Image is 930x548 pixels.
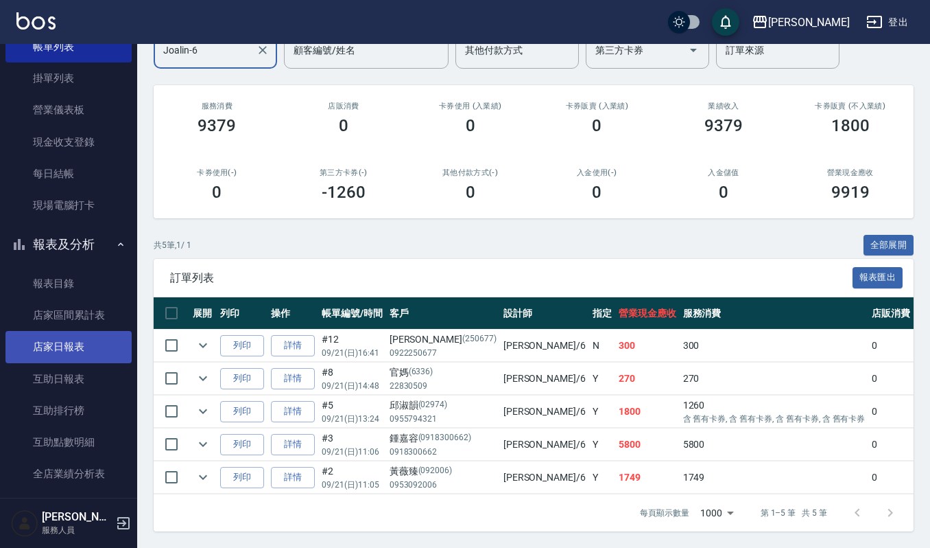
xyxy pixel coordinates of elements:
[170,168,264,177] h2: 卡券使用(-)
[5,94,132,126] a: 營業儀表板
[500,363,589,395] td: [PERSON_NAME] /6
[5,363,132,395] a: 互助日報表
[5,31,132,62] a: 帳單列表
[42,510,112,524] h5: [PERSON_NAME]
[271,368,315,389] a: 詳情
[868,396,914,428] td: 0
[193,467,213,488] button: expand row
[615,429,680,461] td: 5800
[500,330,589,362] td: [PERSON_NAME] /6
[42,524,112,536] p: 服務人員
[297,168,391,177] h2: 第三方卡券(-)
[423,168,517,177] h2: 其他付款方式(-)
[318,396,386,428] td: #5
[271,434,315,455] a: 詳情
[390,413,497,425] p: 0955794321
[271,401,315,422] a: 詳情
[768,14,850,31] div: [PERSON_NAME]
[253,41,272,60] button: Clear
[189,297,217,330] th: 展開
[5,331,132,363] a: 店家日報表
[198,116,236,135] h3: 9379
[217,297,267,330] th: 列印
[704,116,743,135] h3: 9379
[322,380,383,392] p: 09/21 (日) 14:48
[868,461,914,494] td: 0
[5,190,132,221] a: 現場電腦打卡
[16,12,56,30] img: Logo
[193,401,213,422] button: expand row
[390,347,497,359] p: 0922250677
[220,335,264,356] button: 列印
[5,158,132,190] a: 每日結帳
[831,183,870,202] h3: 9919
[680,461,869,494] td: 1749
[390,398,497,413] div: 邱淑韻
[589,363,615,395] td: Y
[322,446,383,458] p: 09/21 (日) 11:06
[5,426,132,458] a: 互助點數明細
[712,8,739,36] button: save
[5,299,132,331] a: 店家區間累計表
[695,494,739,532] div: 1000
[868,297,914,330] th: 店販消費
[803,168,897,177] h2: 營業現金應收
[868,429,914,461] td: 0
[615,363,680,395] td: 270
[589,429,615,461] td: Y
[550,102,644,111] h2: 卡券販賣 (入業績)
[271,335,315,356] a: 詳情
[390,365,497,380] div: 官媽
[861,10,914,35] button: 登出
[868,363,914,395] td: 0
[409,365,433,380] p: (6336)
[170,102,264,111] h3: 服務消費
[868,330,914,362] td: 0
[589,330,615,362] td: N
[390,431,497,446] div: 鍾嘉容
[719,183,728,202] h3: 0
[170,271,852,285] span: 訂單列表
[5,490,132,522] a: 設計師日報表
[500,396,589,428] td: [PERSON_NAME] /6
[680,363,869,395] td: 270
[271,467,315,488] a: 詳情
[193,434,213,455] button: expand row
[423,102,517,111] h2: 卡券使用 (入業績)
[863,235,914,256] button: 全部展開
[683,413,866,425] p: 含 舊有卡券, 含 舊有卡券, 含 舊有卡券, 含 舊有卡券
[318,429,386,461] td: #3
[220,434,264,455] button: 列印
[386,297,500,330] th: 客戶
[831,116,870,135] h3: 1800
[615,330,680,362] td: 300
[761,507,827,519] p: 第 1–5 筆 共 5 筆
[682,39,704,61] button: Open
[318,297,386,330] th: 帳單編號/時間
[418,464,453,479] p: (092006)
[466,116,475,135] h3: 0
[462,332,497,347] p: (250677)
[418,431,472,446] p: (0918300662)
[680,297,869,330] th: 服務消費
[5,126,132,158] a: 現金收支登錄
[267,297,318,330] th: 操作
[193,368,213,389] button: expand row
[339,116,348,135] h3: 0
[589,461,615,494] td: Y
[466,183,475,202] h3: 0
[589,297,615,330] th: 指定
[297,102,391,111] h2: 店販消費
[852,267,903,288] button: 報表匯出
[680,429,869,461] td: 5800
[803,102,897,111] h2: 卡券販賣 (不入業績)
[390,380,497,392] p: 22830509
[592,183,601,202] h3: 0
[390,464,497,479] div: 黃薇臻
[500,297,589,330] th: 設計師
[550,168,644,177] h2: 入金使用(-)
[5,227,132,262] button: 報表及分析
[746,8,855,36] button: [PERSON_NAME]
[322,347,383,359] p: 09/21 (日) 16:41
[5,268,132,299] a: 報表目錄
